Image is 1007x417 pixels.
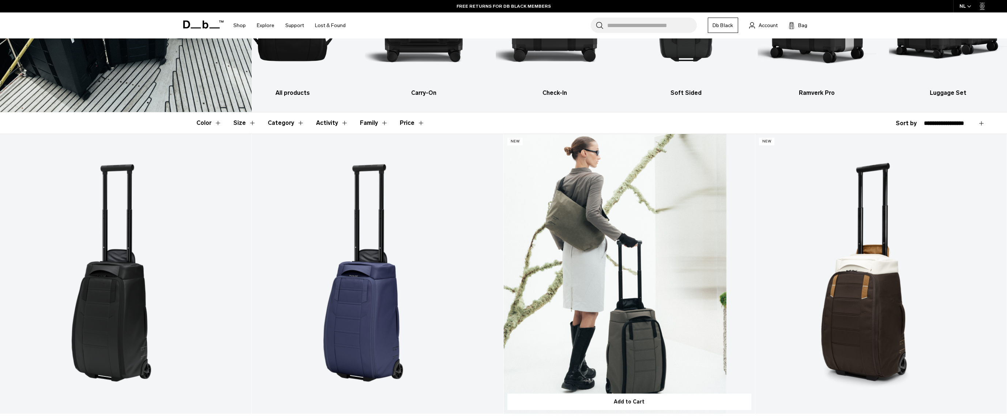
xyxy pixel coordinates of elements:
[257,12,274,38] a: Explore
[507,138,523,145] p: New
[627,89,745,97] h3: Soft Sided
[496,89,614,97] h3: Check-In
[252,134,503,414] a: Hugger Roller Bag Carry-on 40L
[228,12,351,38] nav: Main Navigation
[708,18,738,33] a: Db Black
[507,394,751,410] button: Add to Cart
[285,12,304,38] a: Support
[749,21,778,30] a: Account
[759,22,778,29] span: Account
[234,89,352,97] h3: All products
[504,134,755,414] a: Hugger Roller Bag Carry-on 40L
[456,3,551,10] a: FREE RETURNS FOR DB BLACK MEMBERS
[400,112,425,134] button: Toggle Price
[365,89,483,97] h3: Carry-On
[268,112,304,134] button: Toggle Filter
[233,12,246,38] a: Shop
[360,112,388,134] button: Toggle Filter
[798,22,807,29] span: Bag
[233,112,256,134] button: Toggle Filter
[196,112,222,134] button: Toggle Filter
[316,112,348,134] button: Toggle Filter
[759,138,775,145] p: New
[889,89,1007,97] h3: Luggage Set
[755,134,1007,414] a: Hugger Roller Bag Carry-on 40L
[758,89,876,97] h3: Ramverk Pro
[789,21,807,30] button: Bag
[315,12,346,38] a: Lost & Found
